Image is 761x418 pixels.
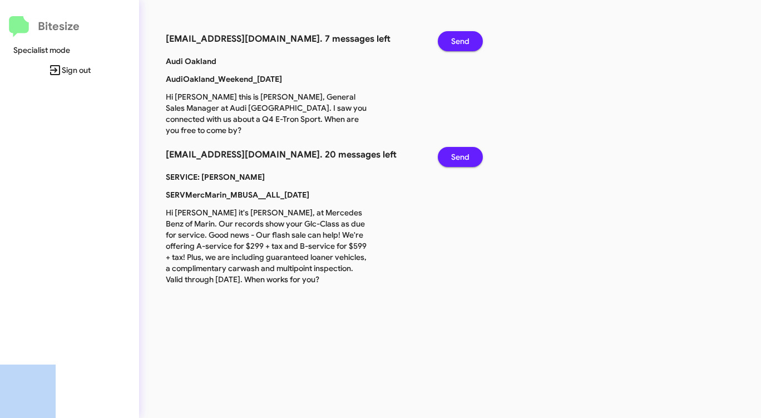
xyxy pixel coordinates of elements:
h3: [EMAIL_ADDRESS][DOMAIN_NAME]. 20 messages left [166,147,421,163]
h3: [EMAIL_ADDRESS][DOMAIN_NAME]. 7 messages left [166,31,421,47]
b: SERVMercMarin_MBUSA__ALL_[DATE] [166,190,309,200]
span: Sign out [9,60,130,80]
p: Hi [PERSON_NAME] it's [PERSON_NAME], at Mercedes Benz of Marin. Our records show your Glc-Class a... [157,207,375,285]
button: Send [438,31,483,51]
button: Send [438,147,483,167]
b: AudiOakland_Weekend_[DATE] [166,74,282,84]
a: Bitesize [9,16,80,37]
p: Hi [PERSON_NAME] this is [PERSON_NAME], General Sales Manager at Audi [GEOGRAPHIC_DATA]. I saw yo... [157,91,375,136]
b: Audi Oakland [166,56,216,66]
b: SERVICE: [PERSON_NAME] [166,172,265,182]
span: Send [451,31,470,51]
span: Send [451,147,470,167]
